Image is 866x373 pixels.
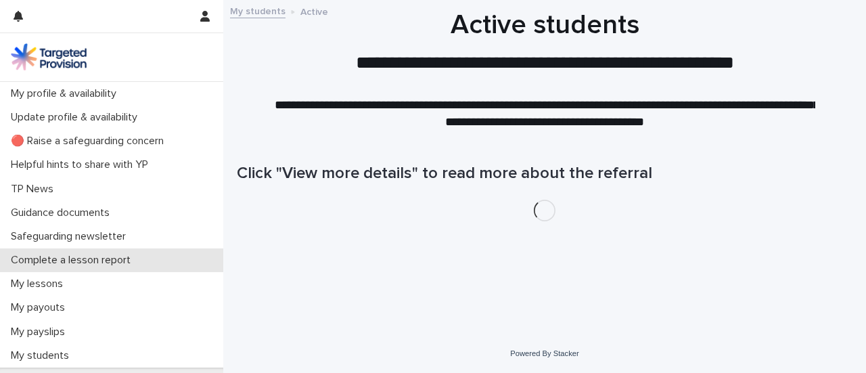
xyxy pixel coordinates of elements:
[5,87,127,100] p: My profile & availability
[5,111,148,124] p: Update profile & availability
[5,183,64,196] p: TP News
[5,206,120,219] p: Guidance documents
[11,43,87,70] img: M5nRWzHhSzIhMunXDL62
[230,3,286,18] a: My students
[5,301,76,314] p: My payouts
[237,9,852,41] h1: Active students
[5,278,74,290] p: My lessons
[5,158,159,171] p: Helpful hints to share with YP
[237,164,852,183] h1: Click "View more details" to read more about the referral
[5,326,76,338] p: My payslips
[5,254,141,267] p: Complete a lesson report
[5,230,137,243] p: Safeguarding newsletter
[5,349,80,362] p: My students
[5,135,175,148] p: 🔴 Raise a safeguarding concern
[510,349,578,357] a: Powered By Stacker
[300,3,328,18] p: Active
